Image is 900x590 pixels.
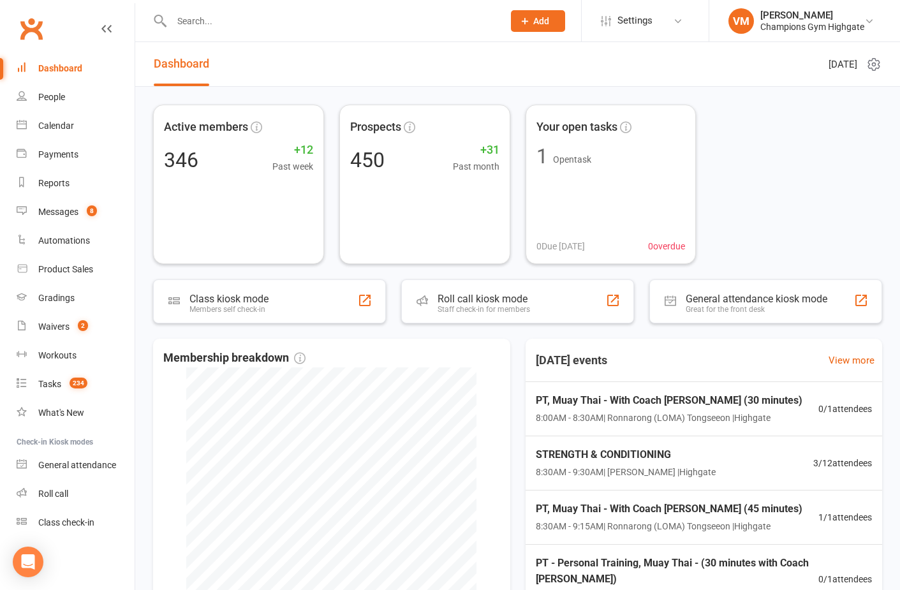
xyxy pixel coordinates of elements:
[617,6,653,35] span: Settings
[38,408,84,418] div: What's New
[829,353,874,368] a: View more
[728,8,754,34] div: VM
[38,264,93,274] div: Product Sales
[536,555,819,587] span: PT - Personal Training, Muay Thai - (30 minutes with Coach [PERSON_NAME])
[536,239,585,253] span: 0 Due [DATE]
[17,226,135,255] a: Automations
[38,207,78,217] div: Messages
[453,159,499,173] span: Past month
[818,572,872,586] span: 0 / 1 attendees
[17,54,135,83] a: Dashboard
[168,12,494,30] input: Search...
[38,92,65,102] div: People
[13,547,43,577] div: Open Intercom Messenger
[17,140,135,169] a: Payments
[350,150,385,170] div: 450
[164,150,198,170] div: 346
[17,83,135,112] a: People
[38,149,78,159] div: Payments
[38,379,61,389] div: Tasks
[760,10,864,21] div: [PERSON_NAME]
[272,159,313,173] span: Past week
[829,57,857,72] span: [DATE]
[189,293,269,305] div: Class kiosk mode
[813,456,872,470] span: 3 / 12 attendees
[686,305,827,314] div: Great for the front desk
[154,42,209,86] a: Dashboard
[38,350,77,360] div: Workouts
[189,305,269,314] div: Members self check-in
[38,321,70,332] div: Waivers
[17,480,135,508] a: Roll call
[536,118,617,136] span: Your open tasks
[648,239,685,253] span: 0 overdue
[350,118,401,136] span: Prospects
[438,305,530,314] div: Staff check-in for members
[17,169,135,198] a: Reports
[164,118,248,136] span: Active members
[38,293,75,303] div: Gradings
[38,489,68,499] div: Roll call
[553,154,591,165] span: Open task
[17,508,135,537] a: Class kiosk mode
[760,21,864,33] div: Champions Gym Highgate
[17,313,135,341] a: Waivers 2
[17,255,135,284] a: Product Sales
[17,341,135,370] a: Workouts
[536,519,802,533] span: 8:30AM - 9:15AM | Ronnarong (LOMA) Tongseeon | Highgate
[17,399,135,427] a: What's New
[15,13,47,45] a: Clubworx
[533,16,549,26] span: Add
[17,198,135,226] a: Messages 8
[17,112,135,140] a: Calendar
[38,178,70,188] div: Reports
[70,378,87,388] span: 234
[511,10,565,32] button: Add
[526,349,617,372] h3: [DATE] events
[536,146,548,166] div: 1
[17,370,135,399] a: Tasks 234
[163,349,306,367] span: Membership breakdown
[453,141,499,159] span: +31
[536,392,802,409] span: PT, Muay Thai - With Coach [PERSON_NAME] (30 minutes)
[38,121,74,131] div: Calendar
[78,320,88,331] span: 2
[272,141,313,159] span: +12
[438,293,530,305] div: Roll call kiosk mode
[38,235,90,246] div: Automations
[686,293,827,305] div: General attendance kiosk mode
[17,284,135,313] a: Gradings
[38,460,116,470] div: General attendance
[87,205,97,216] span: 8
[17,451,135,480] a: General attendance kiosk mode
[38,63,82,73] div: Dashboard
[38,517,94,527] div: Class check-in
[536,446,716,463] span: STRENGTH & CONDITIONING
[818,402,872,416] span: 0 / 1 attendees
[536,411,802,425] span: 8:00AM - 8:30AM | Ronnarong (LOMA) Tongseeon | Highgate
[536,465,716,479] span: 8:30AM - 9:30AM | [PERSON_NAME] | Highgate
[818,510,872,524] span: 1 / 1 attendees
[536,501,802,517] span: PT, Muay Thai - With Coach [PERSON_NAME] (45 minutes)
